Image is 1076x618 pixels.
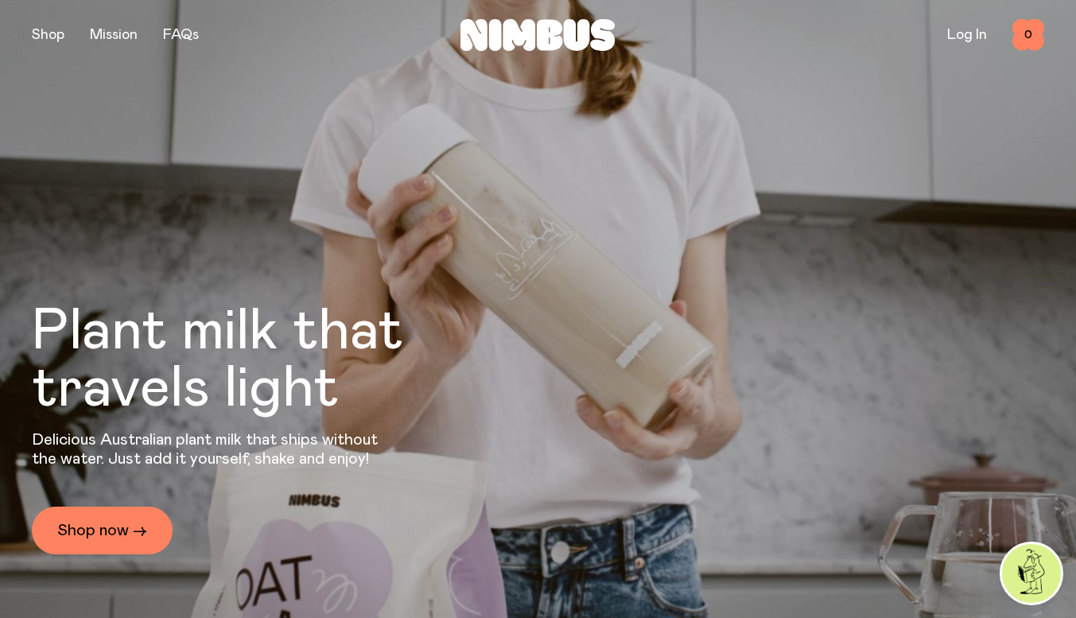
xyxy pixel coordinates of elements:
a: FAQs [163,28,199,42]
p: Delicious Australian plant milk that ships without the water. Just add it yourself, shake and enjoy! [32,430,388,468]
img: agent [1002,544,1061,603]
h1: Plant milk that travels light [32,303,490,418]
a: Shop now → [32,507,173,554]
a: Mission [90,28,138,42]
a: Log In [947,28,987,42]
button: 0 [1012,19,1044,51]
